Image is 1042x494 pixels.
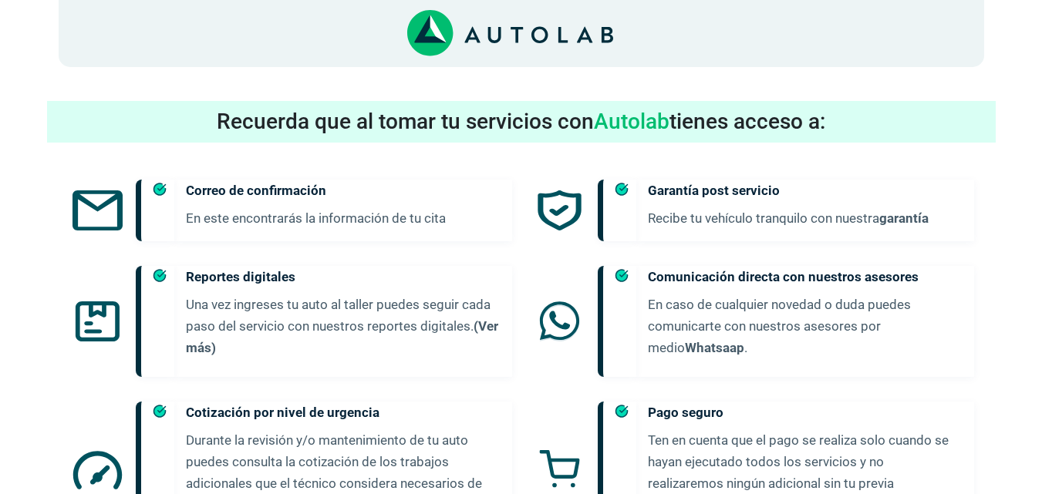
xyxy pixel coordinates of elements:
p: Recibe tu vehículo tranquilo con nuestra [648,207,962,229]
h5: Correo de confirmación [186,180,500,201]
a: Link al sitio de autolab [407,25,613,40]
h5: Comunicación directa con nuestros asesores [648,266,962,287]
a: Whatsaap [685,340,744,355]
span: Autolab [594,109,669,134]
p: Una vez ingreses tu auto al taller puedes seguir cada paso del servicio con nuestros reportes dig... [186,294,500,358]
h5: Cotización por nivel de urgencia [186,402,500,423]
a: garantía [879,210,929,226]
a: (Ver más) [186,318,498,355]
h5: Reportes digitales [186,266,500,287]
h3: Recuerda que al tomar tu servicios con tienes acceso a: [47,109,996,135]
p: En este encontrarás la información de tu cita [186,207,500,229]
p: En caso de cualquier novedad o duda puedes comunicarte con nuestros asesores por medio . [648,294,962,358]
h5: Garantía post servicio [648,180,962,201]
h5: Pago seguro [648,402,962,423]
